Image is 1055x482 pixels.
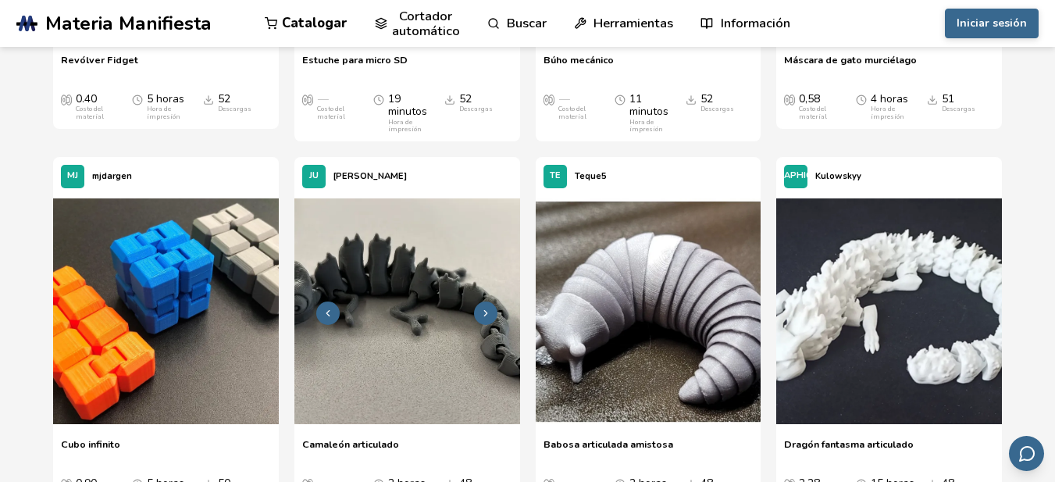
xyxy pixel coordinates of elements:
[218,105,251,113] font: Descargas
[61,53,138,66] font: Revólver Fidget
[147,91,184,106] font: 5 horas
[132,93,143,105] span: Tiempo promedio de impresión
[76,105,104,121] font: Costo del material
[927,93,938,105] span: Descargas
[459,91,472,106] font: 52
[784,53,917,66] font: Máscara de gato murciélago
[302,54,408,77] a: Estuche para micro SD
[784,54,917,77] a: Máscara de gato murciélago
[61,437,120,451] font: Cubo infinito
[544,437,673,451] font: Babosa articulada amistosa
[333,170,407,182] font: [PERSON_NAME]
[721,14,790,32] font: Información
[76,91,97,106] font: 0.40
[686,93,697,105] span: Descargas
[957,16,1027,30] font: Iniciar sesión
[700,105,734,113] font: Descargas
[815,170,861,182] font: Kulowskyy
[871,91,908,106] font: 4 horas
[203,93,214,105] span: Descargas
[575,170,607,182] font: Teque5
[317,91,328,106] font: —
[373,93,384,105] span: Tiempo promedio de impresión
[61,93,72,105] span: Costo promedio
[218,91,230,106] font: 52
[799,91,820,106] font: 0,58
[784,438,914,462] a: Dragón fantasma articulado
[444,93,455,105] span: Descargas
[302,93,313,105] span: Costo promedio
[544,93,554,105] span: Costo promedio
[147,105,180,121] font: Hora de impresión
[856,93,867,105] span: Tiempo promedio de impresión
[629,118,662,134] font: Hora de impresión
[784,93,795,105] span: Costo promedio
[615,93,626,105] span: Tiempo promedio de impresión
[459,105,493,113] font: Descargas
[392,7,460,40] font: Cortador automático
[309,170,319,181] font: JU
[558,105,586,121] font: Costo del material
[302,438,399,462] a: Camaleón articulado
[593,14,673,32] font: Herramientas
[61,438,120,462] a: Cubo infinito
[749,170,843,181] font: [GEOGRAPHIC_DATA]
[871,105,904,121] font: Hora de impresión
[507,14,547,32] font: Buscar
[388,118,421,134] font: Hora de impresión
[1009,436,1044,471] button: Enviar comentarios por correo electrónico
[942,91,954,106] font: 51
[302,437,399,451] font: Camaleón articulado
[799,105,827,121] font: Costo del material
[629,91,668,119] font: 11 minutos
[544,54,614,77] a: Búho mecánico
[558,91,569,106] font: —
[942,105,975,113] font: Descargas
[388,91,427,119] font: 19 minutos
[317,105,345,121] font: Costo del material
[302,53,408,66] font: Estuche para micro SD
[61,54,138,77] a: Revólver Fidget
[700,91,713,106] font: 52
[945,9,1039,38] button: Iniciar sesión
[544,438,673,462] a: Babosa articulada amistosa
[784,437,914,451] font: Dragón fantasma articulado
[67,170,78,181] font: MJ
[92,170,132,182] font: mjdargen
[45,10,212,37] font: Materia Manifiesta
[544,53,614,66] font: Búho mecánico
[282,14,348,32] font: Catalogar
[550,170,561,181] font: TE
